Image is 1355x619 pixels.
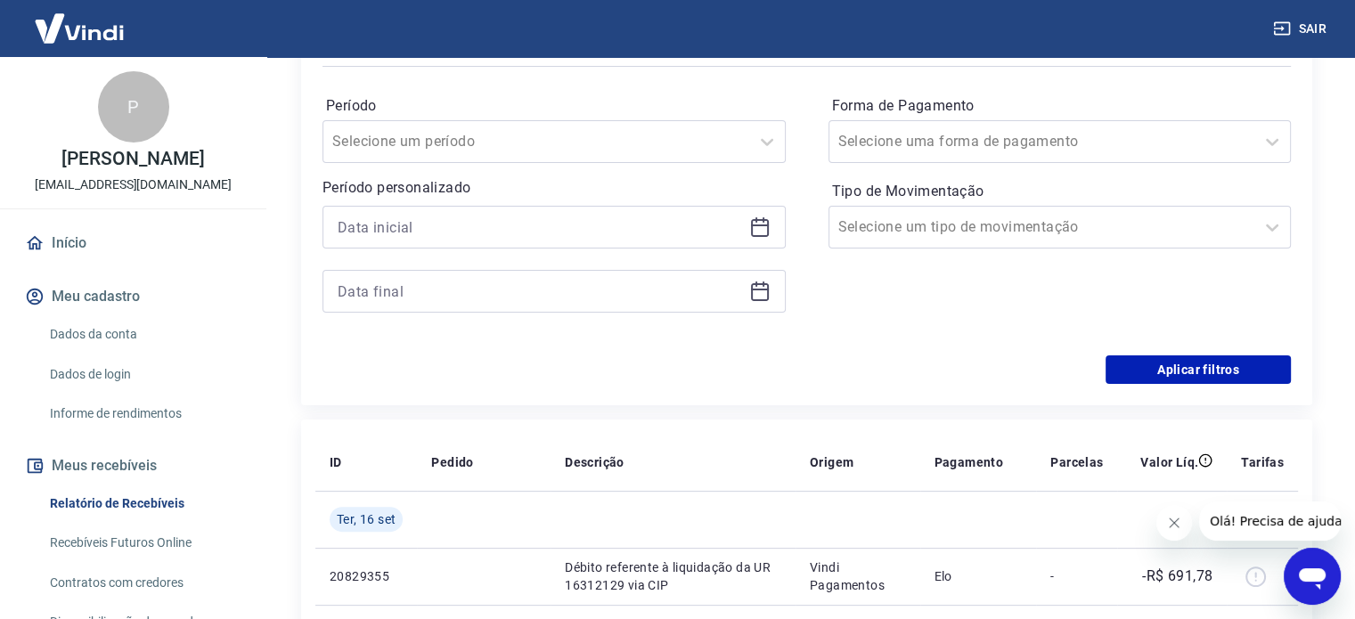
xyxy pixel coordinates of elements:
a: Recebíveis Futuros Online [43,525,245,561]
p: 20829355 [330,567,403,585]
iframe: Mensagem da empresa [1199,501,1341,541]
p: Pagamento [935,453,1004,471]
p: [PERSON_NAME] [61,150,204,168]
iframe: Botão para abrir a janela de mensagens [1284,548,1341,605]
p: Descrição [565,453,624,471]
p: - [1050,567,1103,585]
iframe: Fechar mensagem [1156,505,1192,541]
label: Período [326,95,782,117]
input: Data inicial [338,214,742,240]
a: Dados da conta [43,316,245,353]
label: Tipo de Movimentação [832,181,1288,202]
p: Origem [810,453,853,471]
a: Dados de login [43,356,245,393]
p: Pedido [431,453,473,471]
div: P [98,71,169,143]
button: Meus recebíveis [21,446,245,485]
p: Débito referente à liquidação da UR 16312129 via CIP [565,558,781,594]
input: Data final [338,278,742,305]
button: Aplicar filtros [1106,355,1291,384]
a: Relatório de Recebíveis [43,485,245,522]
p: Parcelas [1050,453,1103,471]
p: ID [330,453,342,471]
label: Forma de Pagamento [832,95,1288,117]
span: Olá! Precisa de ajuda? [11,12,150,27]
p: Elo [935,567,1023,585]
span: Ter, 16 set [337,510,396,528]
p: [EMAIL_ADDRESS][DOMAIN_NAME] [35,175,232,194]
a: Início [21,224,245,263]
img: Vindi [21,1,137,55]
p: Vindi Pagamentos [810,558,906,594]
a: Informe de rendimentos [43,395,245,432]
button: Meu cadastro [21,277,245,316]
p: Período personalizado [322,177,786,199]
p: -R$ 691,78 [1142,566,1212,587]
a: Contratos com credores [43,565,245,601]
p: Valor Líq. [1140,453,1198,471]
p: Tarifas [1241,453,1284,471]
button: Sair [1269,12,1334,45]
